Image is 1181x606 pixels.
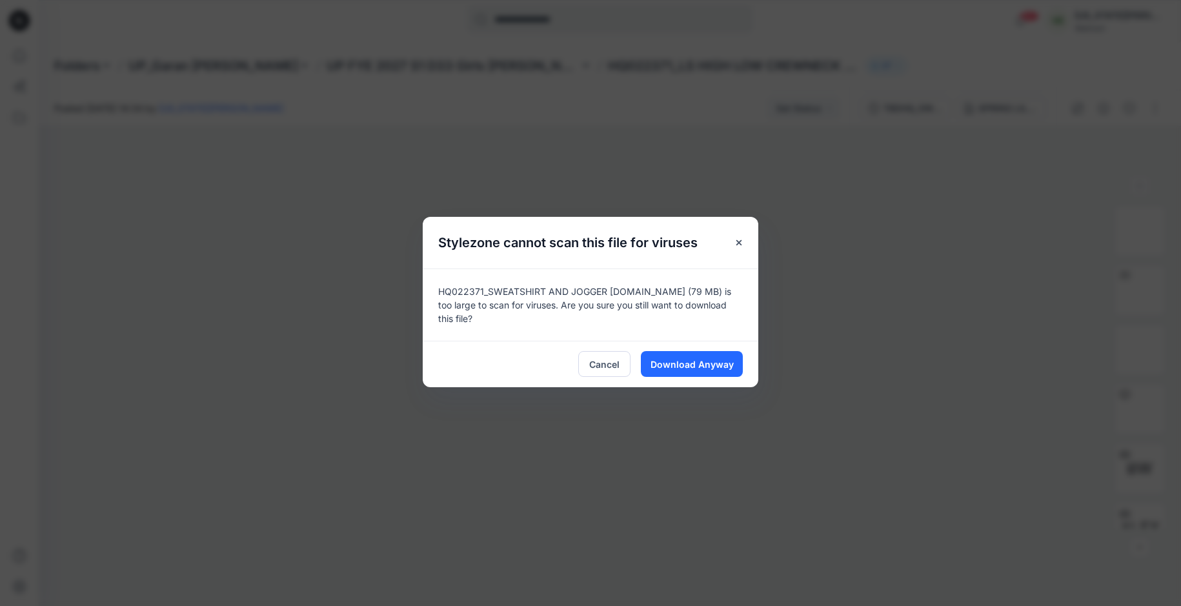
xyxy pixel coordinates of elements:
button: Download Anyway [641,351,743,377]
button: Cancel [578,351,631,377]
button: Close [727,231,751,254]
span: Download Anyway [651,358,734,371]
span: Cancel [589,358,620,371]
div: HQ022371_SWEATSHIRT AND JOGGER [DOMAIN_NAME] (79 MB) is too large to scan for viruses. Are you su... [423,268,758,341]
h5: Stylezone cannot scan this file for viruses [423,217,713,268]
